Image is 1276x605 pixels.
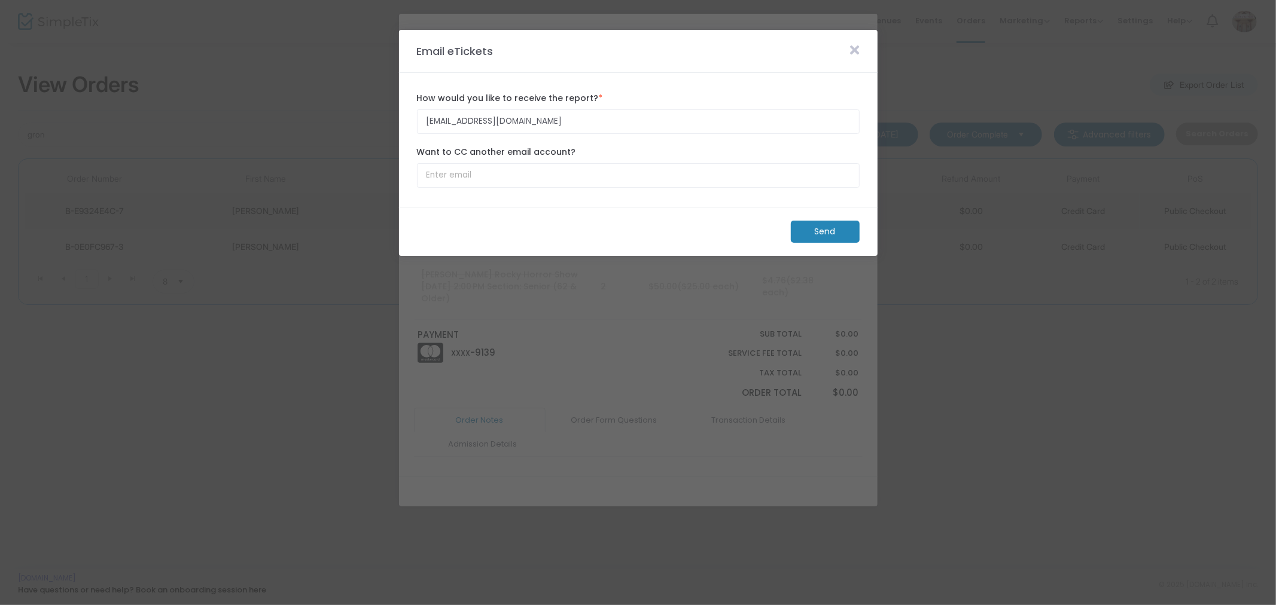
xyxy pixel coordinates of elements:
[399,30,878,73] m-panel-header: Email eTickets
[417,109,860,134] input: Enter email
[417,146,860,158] label: Want to CC another email account?
[417,92,860,105] label: How would you like to receive the report?
[411,43,500,59] m-panel-title: Email eTickets
[791,221,860,243] m-button: Send
[417,163,860,188] input: Enter email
